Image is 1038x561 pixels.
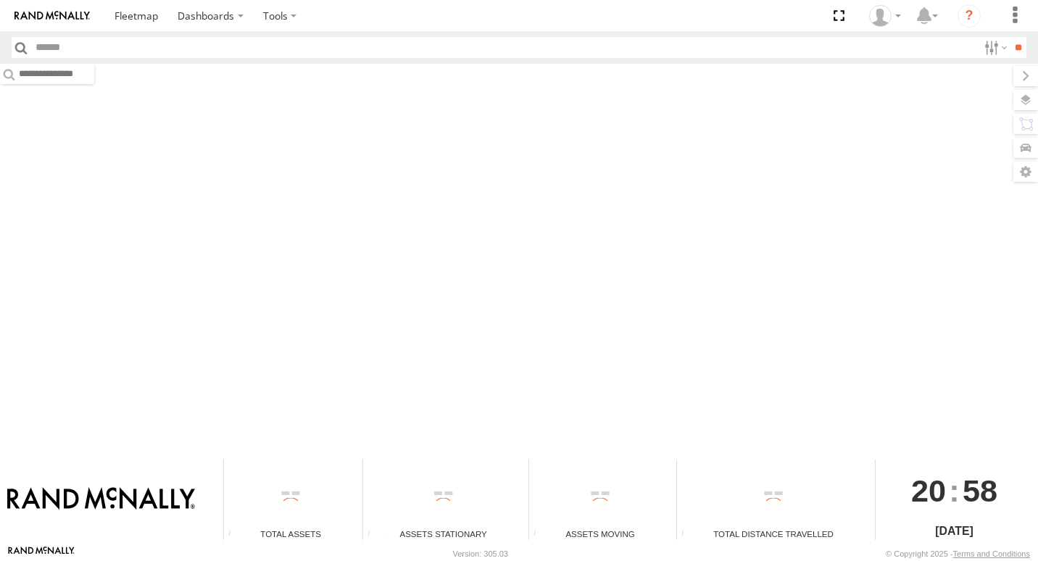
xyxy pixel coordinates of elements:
i: ? [958,4,981,28]
label: Search Filter Options [979,37,1010,58]
span: 20 [911,460,946,522]
label: Map Settings [1013,162,1038,182]
a: Visit our Website [8,547,75,561]
div: Total Distance Travelled [677,528,870,540]
div: Assets Stationary [363,528,523,540]
span: 58 [963,460,997,522]
div: © Copyright 2025 - [886,549,1030,558]
div: Assets Moving [529,528,671,540]
img: Rand McNally [7,487,195,512]
div: [DATE] [876,523,1033,540]
div: Total number of Enabled Assets [224,529,246,540]
div: Total number of assets current stationary. [363,529,385,540]
a: Terms and Conditions [953,549,1030,558]
div: : [876,460,1033,522]
img: rand-logo.svg [14,11,90,21]
div: Total distance travelled by all assets within specified date range and applied filters [677,529,699,540]
div: Valeo Dash [864,5,906,27]
div: Total number of assets current in transit. [529,529,551,540]
div: Version: 305.03 [453,549,508,558]
div: Total Assets [224,528,357,540]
